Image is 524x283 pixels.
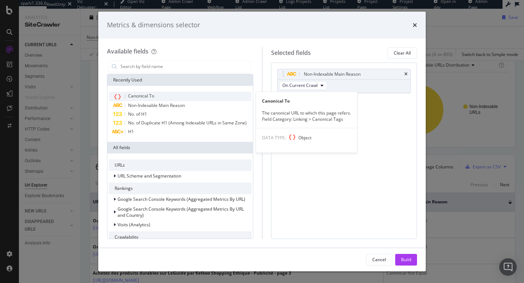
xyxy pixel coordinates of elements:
div: Available fields [107,47,148,55]
div: All fields [107,142,253,154]
button: Clear All [388,47,417,59]
div: Build [401,256,411,263]
div: Non-Indexable Main ReasontimesOn Current Crawl [277,69,411,93]
span: On Current Crawl [282,82,318,88]
span: Google Search Console Keywords (Aggregated Metrics By URL) [118,196,245,202]
div: Cancel [372,256,386,263]
span: Object [298,135,311,141]
span: No. of H1 [128,111,147,117]
div: The canonical URL to which this page refers. Field Category: Linking > Canonical Tags [256,110,357,122]
span: DATA TYPE: [262,135,286,141]
span: Visits (Analytics) [118,222,150,228]
span: H1 [128,128,134,135]
div: times [404,72,408,76]
div: Metrics & dimensions selector [107,20,200,30]
span: No. of Duplicate H1 (Among Indexable URLs in Same Zone) [128,120,247,126]
button: Cancel [366,254,392,266]
button: On Current Crawl [279,81,327,90]
div: Selected fields [271,49,311,57]
span: Non-Indexable Main Reason [128,102,185,108]
div: times [413,20,417,30]
div: Open Intercom Messenger [499,258,517,276]
div: modal [98,12,426,271]
div: Rankings [109,183,251,194]
span: URL Scheme and Segmentation [118,173,181,179]
div: URLs [109,159,251,171]
div: Recently Used [107,74,253,86]
div: Canonical To [256,98,357,104]
button: Build [395,254,417,266]
div: Non-Indexable Main Reason [304,71,361,78]
input: Search by field name [120,61,251,72]
span: Canonical To [128,93,154,99]
div: Crawlability [109,231,251,243]
div: Clear All [394,50,411,56]
span: Google Search Console Keywords (Aggregated Metrics By URL and Country) [118,206,244,218]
